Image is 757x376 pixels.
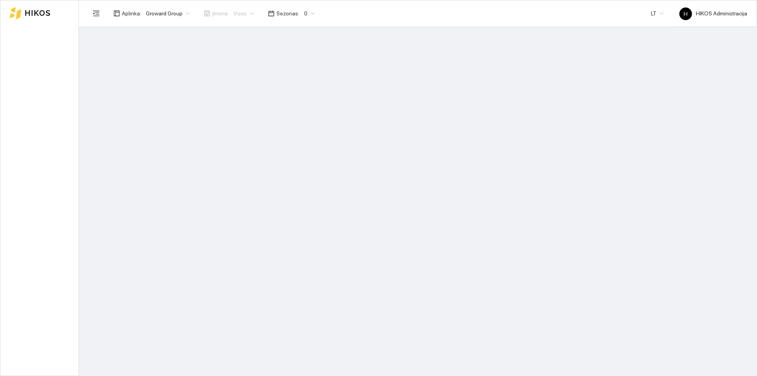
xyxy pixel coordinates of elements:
span: shop [204,10,210,17]
span: Visos [233,7,254,19]
span: H [684,7,688,20]
span: Aplinka : [122,9,141,18]
span: Įmonė : [212,9,229,18]
button: menu-fold [88,6,104,21]
span: layout [114,10,120,17]
span: HIKOS Administracija [679,10,747,17]
span: calendar [268,10,274,17]
span: 0 [304,7,315,19]
span: Sezonas : [276,9,299,18]
span: Groward Group [146,7,190,19]
span: LT [651,7,664,19]
span: menu-fold [93,10,100,17]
